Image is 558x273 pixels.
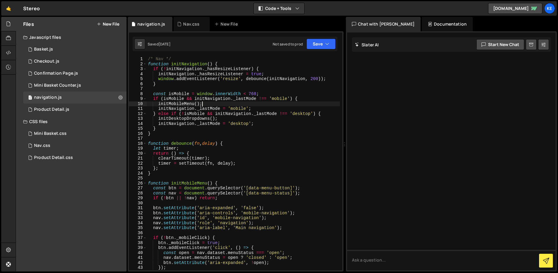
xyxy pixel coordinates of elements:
[129,235,147,240] div: 37
[129,211,147,216] div: 32
[28,96,32,101] span: 1
[273,42,303,47] div: Not saved to prod
[129,201,147,206] div: 30
[129,101,147,107] div: 10
[129,166,147,171] div: 23
[129,131,147,136] div: 16
[129,265,147,270] div: 43
[23,5,40,12] div: Stereo
[23,140,127,152] div: 8215/46114.css
[129,245,147,250] div: 39
[129,82,147,87] div: 6
[129,116,147,121] div: 13
[129,136,147,141] div: 17
[129,62,147,67] div: 2
[34,131,67,136] div: Mini Basket.css
[34,155,73,160] div: Product Detail.css
[34,95,62,100] div: navigation.js
[1,1,16,16] a: 🤙
[129,186,147,191] div: 27
[129,111,147,116] div: 12
[129,260,147,265] div: 42
[129,151,147,156] div: 20
[129,191,147,196] div: 28
[183,21,199,27] div: Nav.css
[34,71,78,76] div: Confirmation Page.js
[346,17,421,31] div: Chat with [PERSON_NAME]
[23,152,127,164] div: 8215/46622.css
[129,106,147,111] div: 11
[129,225,147,231] div: 35
[422,17,473,31] div: Documentation
[23,92,127,104] div: 8215/46113.js
[23,43,127,55] div: 8215/44666.js
[23,55,127,67] div: 8215/44731.js
[129,181,147,186] div: 26
[97,22,119,26] button: New File
[16,116,127,128] div: CSS files
[34,143,50,148] div: Nav.css
[137,21,165,27] div: navigation.js
[129,156,147,161] div: 21
[544,3,555,14] a: Ke
[129,196,147,201] div: 29
[23,21,34,27] h2: Files
[129,141,147,146] div: 18
[34,83,81,88] div: Mini Basket Counter.js
[129,57,147,62] div: 1
[34,47,53,52] div: Basket.js
[129,76,147,82] div: 5
[254,3,304,14] button: Code + Tools
[23,104,127,116] div: 8215/44673.js
[129,92,147,97] div: 8
[129,171,147,176] div: 24
[476,39,524,50] button: Start new chat
[129,221,147,226] div: 34
[355,42,379,48] h2: Slater AI
[129,72,147,77] div: 4
[34,59,59,64] div: Checkout.js
[129,146,147,151] div: 19
[23,67,127,79] div: 8215/45082.js
[23,79,127,92] div: 8215/46689.js
[129,126,147,131] div: 15
[215,21,240,27] div: New File
[129,231,147,236] div: 36
[16,31,127,43] div: Javascript files
[306,39,336,49] button: Save
[129,255,147,260] div: 41
[129,216,147,221] div: 33
[34,107,69,112] div: Product Detail.js
[488,3,542,14] a: [DOMAIN_NAME]
[148,42,171,47] div: Saved
[158,42,171,47] div: [DATE]
[129,161,147,166] div: 22
[129,96,147,101] div: 9
[129,240,147,246] div: 38
[129,86,147,92] div: 7
[129,206,147,211] div: 31
[23,128,127,140] div: 8215/46286.css
[129,176,147,181] div: 25
[129,250,147,256] div: 40
[129,67,147,72] div: 3
[129,121,147,126] div: 14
